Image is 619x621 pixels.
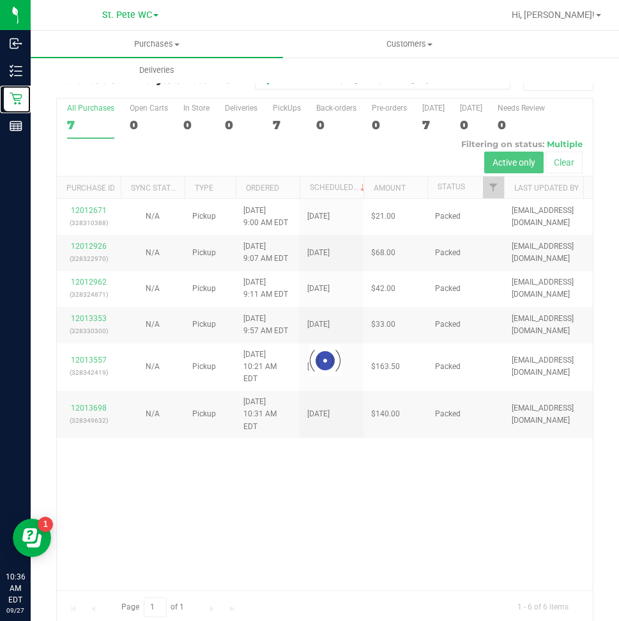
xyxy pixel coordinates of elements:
a: Customers [283,31,535,58]
span: Deliveries [122,65,192,76]
span: Hi, [PERSON_NAME]! [512,10,595,20]
inline-svg: Retail [10,92,22,105]
inline-svg: Inbound [10,37,22,50]
a: Purchases [31,31,283,58]
a: Deliveries [31,57,283,84]
h3: Purchase Summary: [56,74,235,86]
iframe: Resource center [13,519,51,557]
inline-svg: Reports [10,120,22,132]
p: 10:36 AM EDT [6,571,25,606]
span: St. Pete WC [102,10,152,20]
p: 09/27 [6,606,25,615]
span: Customers [284,38,535,50]
span: Purchases [31,38,283,50]
iframe: Resource center unread badge [38,517,53,532]
inline-svg: Inventory [10,65,22,77]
